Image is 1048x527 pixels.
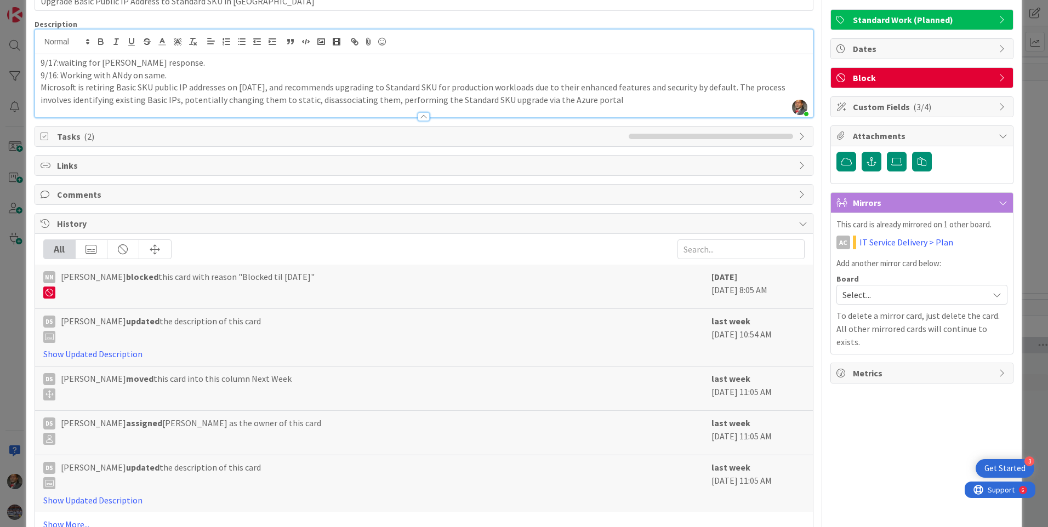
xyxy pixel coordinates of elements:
[711,461,805,507] div: [DATE] 11:05 AM
[35,19,77,29] span: Description
[711,462,750,473] b: last week
[41,69,807,82] p: 9/16: Working with ANdy on same.
[836,236,850,249] div: AC
[84,131,94,142] span: ( 2 )
[711,314,805,360] div: [DATE] 10:54 AM
[711,373,750,384] b: last week
[126,417,162,428] b: assigned
[61,372,292,400] span: [PERSON_NAME] this card into this column Next Week
[836,257,1007,270] p: Add another mirror card below:
[57,188,793,201] span: Comments
[711,270,805,303] div: [DATE] 8:05 AM
[853,196,993,209] span: Mirrors
[41,81,807,106] p: Microsoft is retiring Basic SKU public IP addresses on [DATE], and recommends upgrading to Standa...
[711,372,805,405] div: [DATE] 11:05 AM
[792,100,807,115] img: d4mZCzJxnlYlsl7tbRpKOP7QXawjtCsN.jpg
[1024,456,1034,466] div: 3
[976,459,1034,478] div: Open Get Started checklist, remaining modules: 3
[836,309,1007,348] p: To delete a mirror card, just delete the card. All other mirrored cards will continue to exists.
[126,462,160,473] b: updated
[853,13,993,26] span: Standard Work (Planned)
[126,373,153,384] b: moved
[711,417,750,428] b: last week
[677,239,805,259] input: Search...
[859,236,953,249] a: IT Service Delivery > Plan
[853,42,993,55] span: Dates
[57,217,793,230] span: History
[43,373,55,385] div: DS
[711,416,805,449] div: [DATE] 11:05 AM
[43,495,143,506] a: Show Updated Description
[57,159,793,172] span: Links
[57,130,623,143] span: Tasks
[984,463,1026,474] div: Get Started
[44,240,76,259] div: All
[913,101,931,112] span: ( 3/4 )
[853,129,993,142] span: Attachments
[61,314,261,343] span: [PERSON_NAME] the description of this card
[57,4,60,13] div: 6
[41,56,807,69] p: 9/17:waiting for [PERSON_NAME] response.
[43,348,143,359] a: Show Updated Description
[43,417,55,429] div: DS
[61,461,261,489] span: [PERSON_NAME] the description of this card
[61,270,315,299] span: [PERSON_NAME] this card with reason "Blocked til [DATE]"
[43,271,55,283] div: NN
[836,275,859,283] span: Board
[126,316,160,326] b: updated
[853,71,993,84] span: Block
[61,416,321,445] span: [PERSON_NAME] [PERSON_NAME] as the owner of this card
[836,219,1007,231] p: This card is already mirrored on 1 other board.
[126,271,158,282] b: blocked
[842,287,983,302] span: Select...
[43,316,55,328] div: DS
[23,2,50,15] span: Support
[853,100,993,113] span: Custom Fields
[711,316,750,326] b: last week
[853,366,993,380] span: Metrics
[711,271,737,282] b: [DATE]
[43,462,55,474] div: DS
